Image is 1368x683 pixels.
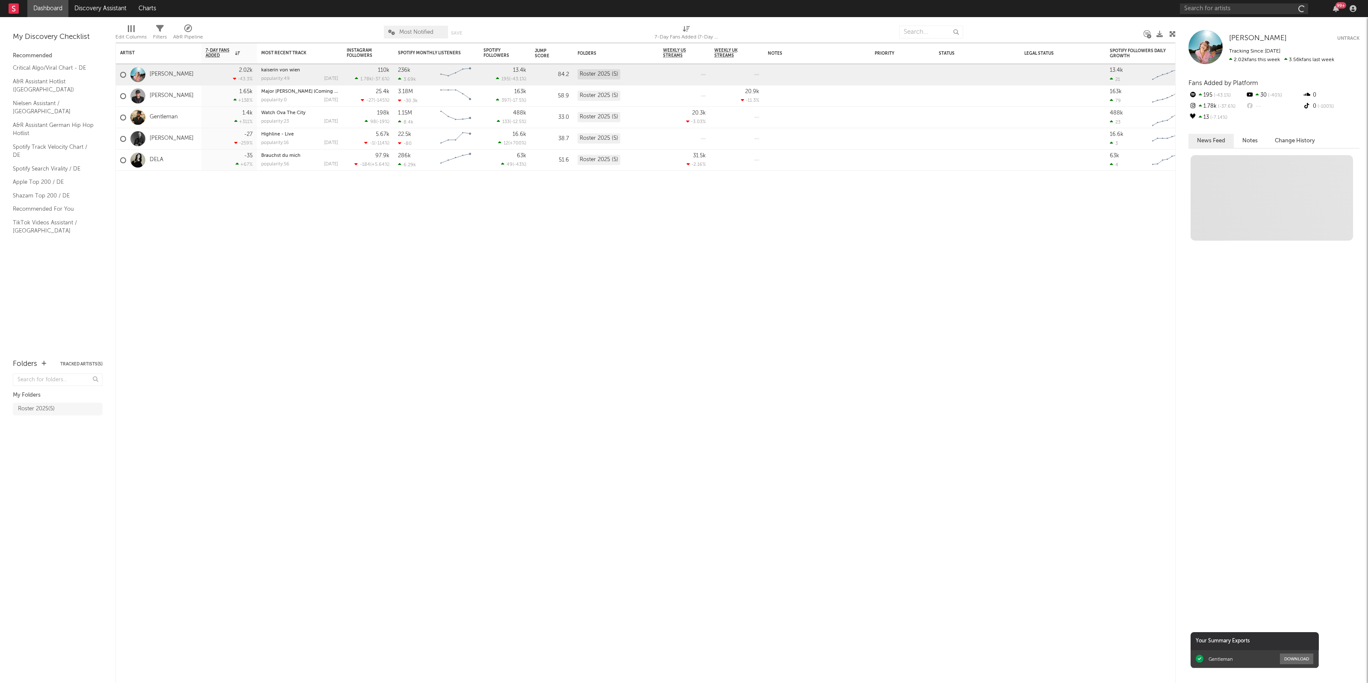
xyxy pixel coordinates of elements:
[1229,57,1280,62] span: 2.02k fans this week
[578,155,620,165] div: Roster 2025 (5)
[693,153,706,159] div: 31.5k
[578,69,620,79] div: Roster 2025 (5)
[398,68,410,73] div: 236k
[13,32,103,42] div: My Discovery Checklist
[687,162,706,167] div: -2.16 %
[663,48,693,58] span: Weekly US Streams
[1337,34,1359,43] button: Untrack
[13,177,94,187] a: Apple Top 200 / DE
[1110,89,1122,94] div: 163k
[261,153,338,158] div: Brauchst du mich
[324,141,338,145] div: [DATE]
[233,97,253,103] div: +138 %
[511,98,525,103] span: -17.5 %
[366,98,374,103] span: -27
[261,111,338,115] div: Watch Ova The City
[233,76,253,82] div: -43.3 %
[242,110,253,116] div: 1.4k
[398,98,418,103] div: -30.3k
[1110,77,1120,82] div: 21
[1110,132,1123,137] div: 16.6k
[535,155,569,165] div: 51.6
[371,162,388,167] span: +5.64 %
[261,50,325,56] div: Most Recent Track
[360,162,370,167] span: -184
[347,48,377,58] div: Instagram Followers
[150,92,194,100] a: [PERSON_NAME]
[375,98,388,103] span: -145 %
[370,120,376,124] span: 98
[13,51,103,61] div: Recommended
[13,390,103,400] div: My Folders
[745,89,759,94] div: 20.9k
[370,141,374,146] span: -1
[376,132,389,137] div: 5.67k
[18,404,55,414] div: Roster 2025 ( 5 )
[236,162,253,167] div: +67 %
[655,32,719,42] div: 7-Day Fans Added (7-Day Fans Added)
[261,162,289,167] div: popularity: 56
[768,51,853,56] div: Notes
[1110,153,1119,159] div: 63k
[173,21,203,46] div: A&R Pipeline
[501,162,526,167] div: ( )
[1188,80,1258,86] span: Fans Added by Platform
[513,110,526,116] div: 488k
[234,140,253,146] div: -259 %
[377,120,388,124] span: -19 %
[13,63,94,73] a: Critical Algo/Viral Chart - DE
[1303,101,1359,112] div: 0
[1188,134,1234,148] button: News Feed
[13,191,94,200] a: Shazam Top 200 / DE
[535,48,556,59] div: Jump Score
[535,134,569,144] div: 38.7
[261,98,287,103] div: popularity: 0
[364,140,389,146] div: ( )
[1209,115,1227,120] span: -7.14 %
[1333,5,1339,12] button: 99+
[1148,128,1187,150] svg: Chart title
[497,119,526,124] div: ( )
[365,119,389,124] div: ( )
[1188,101,1245,112] div: 1.78k
[399,29,433,35] span: Most Notified
[578,51,642,56] div: Folders
[398,132,411,137] div: 22.5k
[436,107,475,128] svg: Chart title
[1110,48,1174,59] div: Spotify Followers Daily Growth
[1229,35,1287,42] span: [PERSON_NAME]
[875,51,909,56] div: Priority
[361,97,389,103] div: ( )
[1336,2,1346,9] div: 99 +
[741,97,759,103] div: -11.3 %
[153,32,167,42] div: Filters
[398,141,412,146] div: -80
[1110,119,1120,125] div: 23
[150,135,194,142] a: [PERSON_NAME]
[398,119,413,125] div: 8.4k
[261,132,338,137] div: Highline - Live
[150,114,178,121] a: Gentleman
[60,362,103,366] button: Tracked Artists(5)
[150,71,194,78] a: [PERSON_NAME]
[244,132,253,137] div: -27
[1148,64,1187,85] svg: Chart title
[173,32,203,42] div: A&R Pipeline
[244,153,253,159] div: -35
[1212,93,1231,98] span: -43.1 %
[1110,68,1123,73] div: 13.4k
[261,132,294,137] a: Highline - Live
[507,162,513,167] span: 49
[1110,162,1118,168] div: 4
[261,68,338,73] div: kaiserin von wien
[153,21,167,46] div: Filters
[514,89,526,94] div: 163k
[261,111,306,115] a: Watch Ova The City
[899,26,963,38] input: Search...
[239,89,253,94] div: 1.65k
[1316,104,1334,109] span: -100 %
[261,77,290,81] div: popularity: 49
[375,141,388,146] span: -114 %
[324,98,338,103] div: [DATE]
[1180,3,1308,14] input: Search for artists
